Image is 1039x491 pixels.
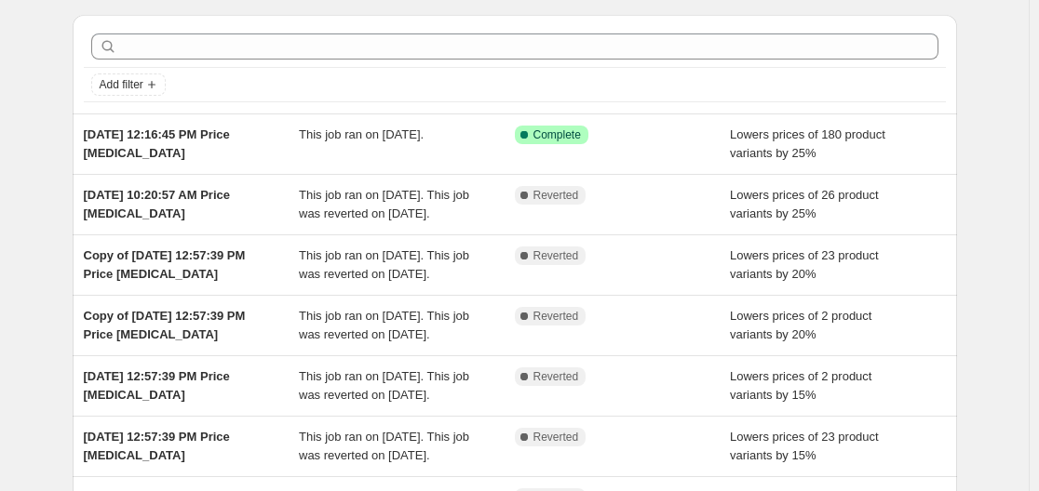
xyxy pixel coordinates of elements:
[730,309,871,341] span: Lowers prices of 2 product variants by 20%
[84,127,230,160] span: [DATE] 12:16:45 PM Price [MEDICAL_DATA]
[84,369,230,402] span: [DATE] 12:57:39 PM Price [MEDICAL_DATA]
[299,369,469,402] span: This job ran on [DATE]. This job was reverted on [DATE].
[299,430,469,462] span: This job ran on [DATE]. This job was reverted on [DATE].
[730,369,871,402] span: Lowers prices of 2 product variants by 15%
[299,188,469,220] span: This job ran on [DATE]. This job was reverted on [DATE].
[730,127,885,160] span: Lowers prices of 180 product variants by 25%
[533,369,579,384] span: Reverted
[730,248,879,281] span: Lowers prices of 23 product variants by 20%
[533,188,579,203] span: Reverted
[299,248,469,281] span: This job ran on [DATE]. This job was reverted on [DATE].
[533,309,579,324] span: Reverted
[299,309,469,341] span: This job ran on [DATE]. This job was reverted on [DATE].
[299,127,424,141] span: This job ran on [DATE].
[533,248,579,263] span: Reverted
[730,430,879,462] span: Lowers prices of 23 product variants by 15%
[84,430,230,462] span: [DATE] 12:57:39 PM Price [MEDICAL_DATA]
[84,188,231,220] span: [DATE] 10:20:57 AM Price [MEDICAL_DATA]
[84,309,246,341] span: Copy of [DATE] 12:57:39 PM Price [MEDICAL_DATA]
[100,77,143,92] span: Add filter
[91,73,166,96] button: Add filter
[533,127,581,142] span: Complete
[84,248,246,281] span: Copy of [DATE] 12:57:39 PM Price [MEDICAL_DATA]
[533,430,579,445] span: Reverted
[730,188,879,220] span: Lowers prices of 26 product variants by 25%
